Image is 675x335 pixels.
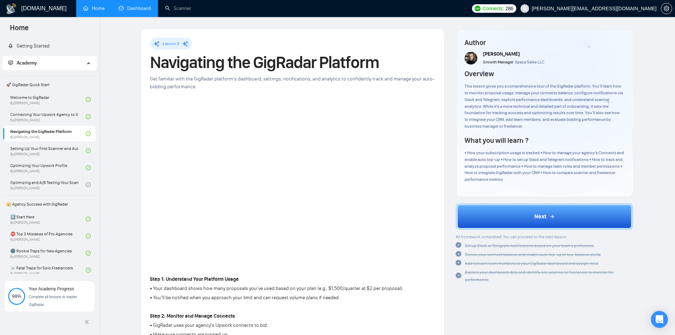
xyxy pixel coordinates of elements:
span: check-circle [86,182,91,187]
img: logo [6,3,17,15]
span: check-circle [86,251,91,256]
span: double-left [84,318,91,325]
a: searchScanner [165,5,191,11]
span: Get familiar with the GigRadar platform’s dashboard, settings, notifications, and analytics to co... [150,76,434,90]
span: user [522,6,527,11]
a: ☠️ Fatal Traps for Solo FreelancersBy[PERSON_NAME] [10,262,86,278]
a: Navigating the GigRadar PlatformBy[PERSON_NAME] [10,126,86,141]
a: 🌚 Rookie Traps for New AgenciesBy[PERSON_NAME] [10,245,86,261]
a: homeHome [83,5,105,11]
span: Explore your dashboard data and identify one scanner or freelancer to monitor for performance [465,270,614,282]
span: 98% [8,294,25,298]
span: All homework completed! You can proceed to the next lesson: [456,234,567,239]
span: setting [661,6,672,11]
p: • You’ll be notified when you approach your limit and can request volume plans if needed. [150,294,427,302]
span: Lesson 3 [163,41,179,46]
a: dashboardDashboard [119,5,151,11]
span: Academy [17,60,37,66]
a: Optimizing and A/B Testing Your Scanner for Better ResultsBy[PERSON_NAME] [10,177,86,192]
h4: What you will learn ? [465,135,528,145]
span: Set up Slack or Telegram notifications based on your team’s preference [465,243,594,248]
p: • How your subscription usage is tracked • How to manage your agency’s Connects and enable auto t... [465,150,624,183]
a: Welcome to GigRadarBy[PERSON_NAME] [10,92,86,107]
span: check-circle [456,260,461,266]
span: check-circle [86,234,91,239]
span: Growth Manager [483,60,513,65]
span: 👑 Agency Success with GigRadar [3,197,96,211]
a: setting [661,6,672,11]
strong: Step 1: Understand Your Platform Usage [150,276,239,282]
img: upwork-logo.png [475,6,480,11]
a: Optimizing Your Upwork ProfileBy[PERSON_NAME] [10,160,86,175]
span: check-circle [456,273,461,278]
span: check-circle [86,131,91,136]
button: Next [456,203,633,230]
span: check-circle [86,114,91,119]
span: 🚀 GigRadar Quick Start [3,78,96,92]
li: Getting Started [2,39,96,53]
span: Space Sales LLC [515,60,544,65]
a: ⛔ Top 3 Mistakes of Pro AgenciesBy[PERSON_NAME] [10,228,86,244]
span: check-circle [456,242,461,248]
a: Setting Up Your First Scanner and Auto-BidderBy[PERSON_NAME] [10,143,86,158]
span: Connects: [483,5,504,12]
span: check-circle [86,217,91,222]
a: 1️⃣ Start HereBy[PERSON_NAME] [10,211,86,227]
h4: Overview [465,69,494,79]
h4: Author [465,38,624,48]
p: • Your dashboard shows how many proposals you’ve used based on your plan (e.g., $1,500/quarter at... [150,285,427,292]
span: Add relevant team members to your GigRadar dashboard and assign roles [465,261,598,266]
span: 286 [505,5,513,12]
span: Home [4,23,34,38]
img: vlad-t.jpg [465,52,477,65]
span: check-circle [86,268,91,273]
h1: Navigating the GigRadar Platform [150,55,435,70]
span: Your Academy Progress [29,286,74,291]
strong: Step 2: Monitor and Manage Connects [150,313,235,319]
a: rocketGetting Started [8,43,50,49]
span: check-circle [86,165,91,170]
span: check-circle [86,148,91,153]
span: fund-projection-screen [8,60,13,65]
span: Complete all lessons to master GigRadar. [29,295,77,307]
span: [PERSON_NAME] [483,51,520,57]
span: check-circle [86,97,91,102]
span: Review your connect balance and enable auto top-up or low-balance alerts [465,252,601,257]
span: Academy [8,60,37,66]
p: • GigRadar uses your agency’s Upwork connects to bid. [150,322,427,329]
a: Connecting Your Upwork Agency to GigRadarBy[PERSON_NAME] [10,109,86,124]
button: setting [661,3,672,14]
p: This lesson gives you a comprehensive tour of the GigRadar platform. You’ll learn how to monitor ... [465,83,624,130]
span: check-circle [456,251,461,257]
div: Open Intercom Messenger [651,311,668,328]
span: Next [534,212,546,221]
